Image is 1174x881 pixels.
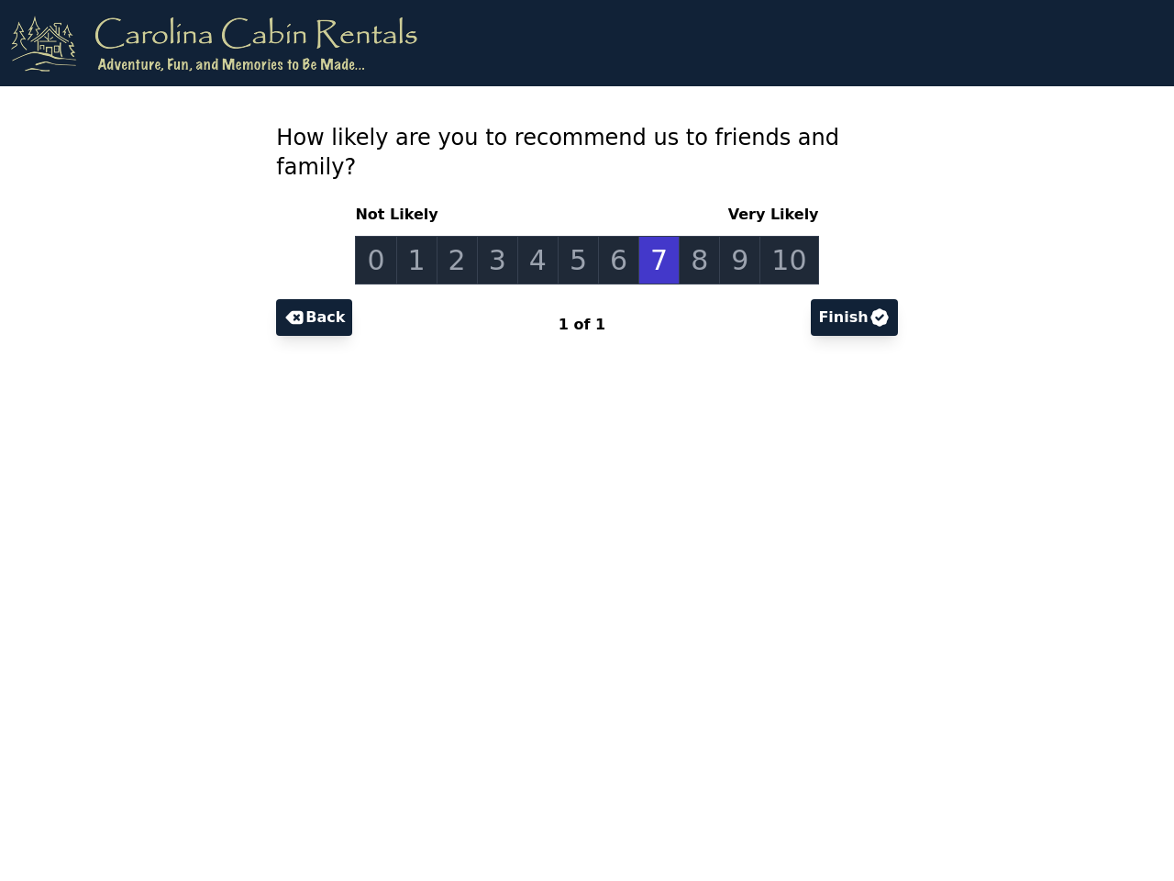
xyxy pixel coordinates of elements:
span: Not Likely [355,204,445,226]
a: 7 [638,236,680,284]
a: 1 [396,236,437,284]
a: 0 [355,236,396,284]
img: logo.png [11,15,417,72]
a: 8 [679,236,720,284]
a: 2 [437,236,478,284]
a: 4 [517,236,559,284]
span: Very Likely [721,204,819,226]
a: 3 [477,236,518,284]
a: 10 [759,236,818,284]
a: 6 [598,236,639,284]
a: 9 [719,236,760,284]
button: Finish [811,299,897,336]
a: 5 [558,236,599,284]
button: Back [276,299,352,336]
span: How likely are you to recommend us to friends and family? [276,125,839,180]
span: 1 of 1 [559,316,605,333]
